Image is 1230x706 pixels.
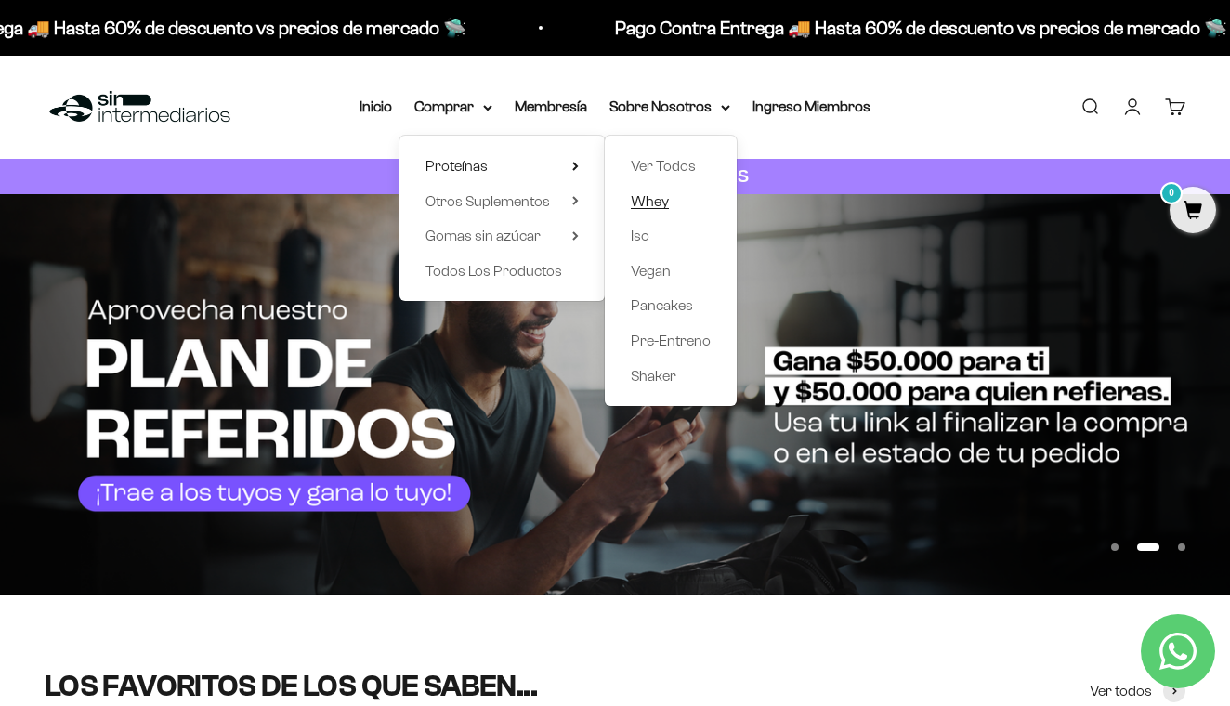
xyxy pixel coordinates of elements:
[631,158,696,174] span: Ver Todos
[631,228,649,243] span: Iso
[631,297,693,313] span: Pancakes
[631,368,676,384] span: Shaker
[425,190,579,214] summary: Otros Suplementos
[1170,202,1216,222] a: 0
[631,329,711,353] a: Pre-Entreno
[425,154,579,178] summary: Proteínas
[609,95,730,119] summary: Sobre Nosotros
[631,224,711,248] a: Iso
[45,670,537,702] split-lines: LOS FAVORITOS DE LOS QUE SABEN...
[631,263,671,279] span: Vegan
[425,259,579,283] a: Todos Los Productos
[631,294,711,318] a: Pancakes
[631,154,711,178] a: Ver Todos
[515,98,587,114] a: Membresía
[425,193,550,209] span: Otros Suplementos
[631,193,669,209] span: Whey
[425,158,488,174] span: Proteínas
[752,98,870,114] a: Ingreso Miembros
[414,95,492,119] summary: Comprar
[1090,679,1152,703] span: Ver todos
[425,228,541,243] span: Gomas sin azúcar
[607,13,1219,43] p: Pago Contra Entrega 🚚 Hasta 60% de descuento vs precios de mercado 🛸
[631,190,711,214] a: Whey
[631,333,711,348] span: Pre-Entreno
[360,98,392,114] a: Inicio
[631,259,711,283] a: Vegan
[425,224,579,248] summary: Gomas sin azúcar
[1090,679,1185,703] a: Ver todos
[1160,182,1183,204] mark: 0
[425,263,562,279] span: Todos Los Productos
[631,364,711,388] a: Shaker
